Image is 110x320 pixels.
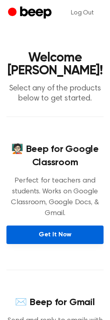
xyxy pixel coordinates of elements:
[6,296,104,309] h4: ✉️ Beep for Gmail
[6,84,104,104] p: Select any of the products below to get started.
[6,143,104,169] h4: 🧑🏻‍🏫 Beep for Google Classroom
[6,226,104,244] a: Get It Now
[6,51,104,77] h1: Welcome [PERSON_NAME]!
[8,5,54,21] a: Beep
[63,3,102,23] a: Log Out
[6,176,104,219] p: Perfect for teachers and students. Works on Google Classroom, Google Docs, & Gmail.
